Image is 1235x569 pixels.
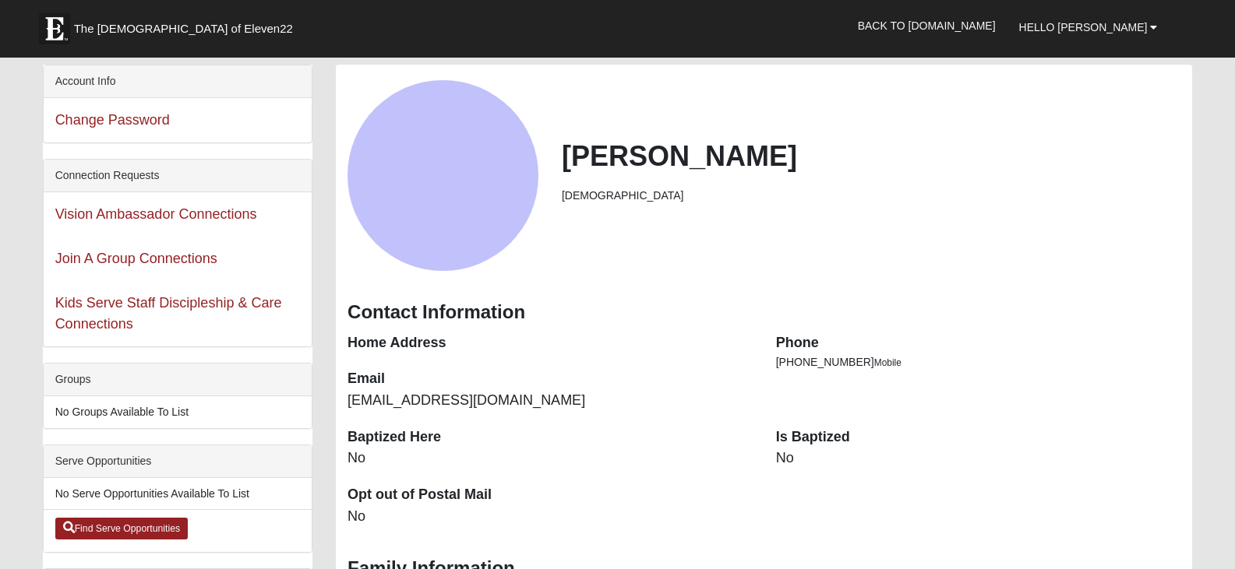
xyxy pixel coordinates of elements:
[44,478,312,510] li: No Serve Opportunities Available To List
[44,160,312,192] div: Connection Requests
[562,139,1180,173] h2: [PERSON_NAME]
[776,333,1181,353] dt: Phone
[31,5,343,44] a: The [DEMOGRAPHIC_DATA] of Eleven22
[348,369,753,389] dt: Email
[348,448,753,469] dd: No
[348,485,753,505] dt: Opt out of Postal Mail
[776,354,1181,371] li: [PHONE_NUMBER]
[39,13,70,44] img: Eleven22 logo
[55,518,189,539] a: Find Serve Opportunities
[74,21,293,37] span: The [DEMOGRAPHIC_DATA] of Eleven22
[44,445,312,478] div: Serve Opportunities
[348,333,753,353] dt: Home Address
[776,448,1181,469] dd: No
[348,391,753,411] dd: [EMAIL_ADDRESS][DOMAIN_NAME]
[1007,8,1170,47] a: Hello [PERSON_NAME]
[55,112,170,128] a: Change Password
[55,251,217,266] a: Join A Group Connections
[44,364,312,396] div: Groups
[562,188,1180,204] li: [DEMOGRAPHIC_DATA]
[55,206,257,222] a: Vision Ambassador Connections
[44,396,312,428] li: No Groups Available To List
[348,80,538,271] a: View Fullsize Photo
[55,295,282,332] a: Kids Serve Staff Discipleship & Care Connections
[348,427,753,448] dt: Baptized Here
[846,6,1007,45] a: Back to [DOMAIN_NAME]
[44,65,312,98] div: Account Info
[348,301,1180,324] h3: Contact Information
[348,507,753,527] dd: No
[1019,21,1148,33] span: Hello [PERSON_NAME]
[776,427,1181,448] dt: Is Baptized
[874,357,902,368] span: Mobile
